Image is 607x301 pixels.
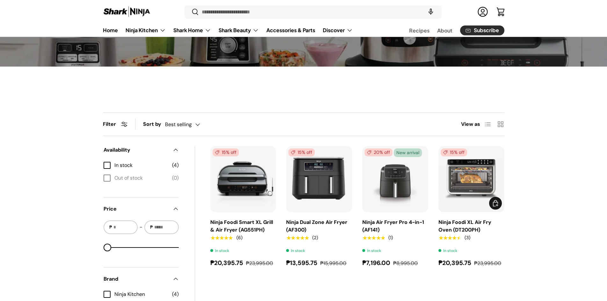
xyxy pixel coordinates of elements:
[460,25,504,35] a: Subscribe
[140,223,142,231] span: -
[104,197,179,220] summary: Price
[104,268,179,290] summary: Brand
[288,148,315,156] span: 15% off
[319,24,357,37] summary: Discover
[172,161,179,169] span: (4)
[461,120,480,128] span: View as
[103,24,118,36] a: Home
[266,24,315,36] a: Accessories & Parts
[172,290,179,298] span: (4)
[170,24,215,37] summary: Shark Home
[103,6,151,18] img: Shark Ninja Philippines
[438,219,491,233] a: Ninja Foodi XL Air Fry Oven (DT200PH)
[114,161,168,169] span: In stock
[215,24,263,37] summary: Shark Beauty
[474,28,499,33] span: Subscribe
[421,5,441,19] speech-search-button: Search by voice
[149,224,154,231] span: ₱
[104,139,179,161] summary: Availability
[362,146,428,212] a: Ninja Air Fryer Pro 4-in-1 (AF141)
[437,24,452,37] a: About
[438,146,504,212] a: Ninja Foodi XL Air Fry Oven (DT200PH)
[394,148,422,157] span: New arrival
[394,24,504,37] nav: Secondary
[165,121,192,127] span: Best selling
[441,148,467,156] span: 15% off
[362,146,428,212] img: https://sharkninja.com.ph/products/ninja-air-fryer-pro-4-in-1-af141
[286,146,352,212] a: Ninja Dual Zone Air Fryer (AF300)
[438,146,504,212] img: ninja-foodi-xl-air-fry-oven-with-sample-food-content-full-view-sharkninja-philippines
[104,146,169,154] span: Availability
[114,290,168,298] span: Ninja Kitchen
[210,146,276,212] img: ninja-foodi-smart-xl-grill-and-air-fryer-full-view-shark-ninja-philippines
[114,174,168,182] span: Out of stock
[104,205,169,213] span: Price
[409,24,430,37] a: Recipes
[286,219,347,233] a: Ninja Dual Zone Air Fryer (AF300)
[210,146,276,212] a: Ninja Foodi Smart XL Grill & Air Fryer (AG551PH)
[103,121,127,127] button: Filter
[104,275,169,283] span: Brand
[143,120,165,128] label: Sort by
[362,219,424,233] a: Ninja Air Fryer Pro 4-in-1 (AF141)
[165,119,213,130] button: Best selling
[365,148,393,156] span: 20% off
[172,174,179,182] span: (0)
[103,24,353,37] nav: Primary
[213,148,239,156] span: 15% off
[103,121,116,127] span: Filter
[210,219,273,233] a: Ninja Foodi Smart XL Grill & Air Fryer (AG551PH)
[109,224,113,231] span: ₱
[122,24,170,37] summary: Ninja Kitchen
